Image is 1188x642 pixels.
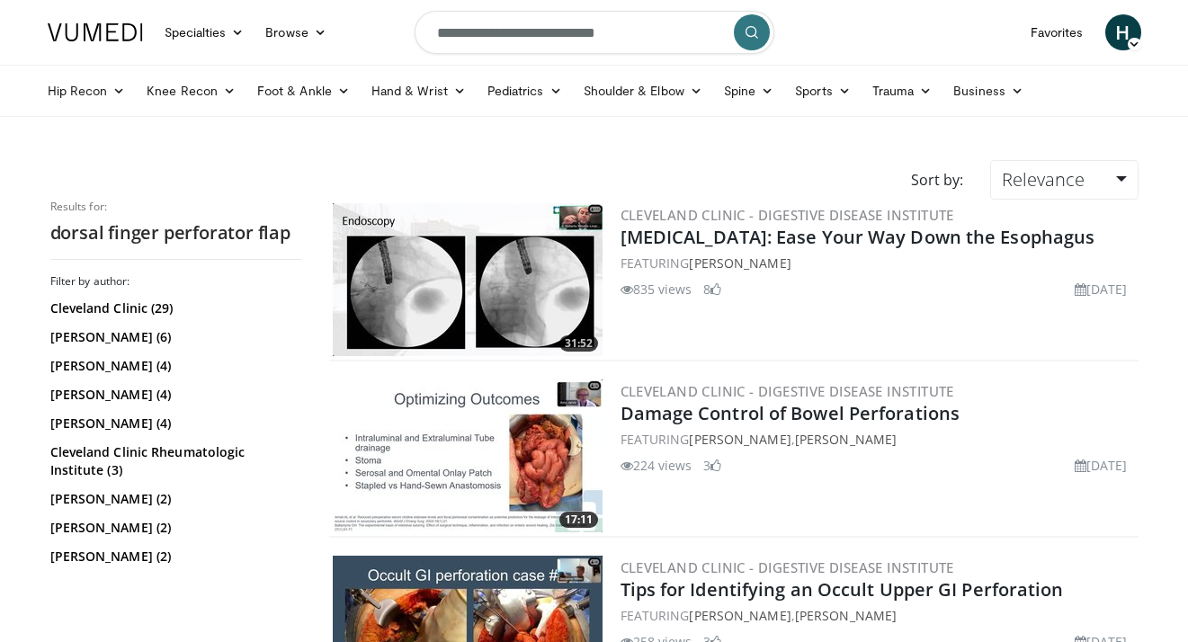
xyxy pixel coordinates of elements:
[990,160,1138,200] a: Relevance
[621,606,1135,625] div: FEATURING ,
[333,203,603,356] a: 31:52
[333,203,603,356] img: 60f71774-02ea-41d7-b28f-8952c20aa8a5.300x170_q85_crop-smart_upscale.jpg
[621,401,960,425] a: Damage Control of Bowel Perforations
[942,73,1034,109] a: Business
[37,73,137,109] a: Hip Recon
[50,386,298,404] a: [PERSON_NAME] (4)
[621,206,954,224] a: Cleveland Clinic - Digestive Disease Institute
[255,14,337,50] a: Browse
[48,23,143,41] img: VuMedi Logo
[621,577,1064,602] a: Tips for Identifying an Occult Upper GI Perforation
[246,73,361,109] a: Foot & Ankle
[621,254,1135,272] div: FEATURING
[333,379,603,532] a: 17:11
[621,456,692,475] li: 224 views
[703,456,721,475] li: 3
[621,225,1095,249] a: [MEDICAL_DATA]: Ease Your Way Down the Esophagus
[621,430,1135,449] div: FEATURING ,
[689,607,791,624] a: [PERSON_NAME]
[50,415,298,432] a: [PERSON_NAME] (4)
[689,254,791,272] a: [PERSON_NAME]
[136,73,246,109] a: Knee Recon
[784,73,862,109] a: Sports
[154,14,255,50] a: Specialties
[703,280,721,299] li: 8
[415,11,774,54] input: Search topics, interventions
[50,548,298,566] a: [PERSON_NAME] (2)
[559,512,598,528] span: 17:11
[621,558,954,576] a: Cleveland Clinic - Digestive Disease Institute
[50,490,298,508] a: [PERSON_NAME] (2)
[689,431,791,448] a: [PERSON_NAME]
[50,357,298,375] a: [PERSON_NAME] (4)
[795,431,897,448] a: [PERSON_NAME]
[50,221,302,245] h2: dorsal finger perforator flap
[50,274,302,289] h3: Filter by author:
[50,200,302,214] p: Results for:
[573,73,713,109] a: Shoulder & Elbow
[1002,167,1085,192] span: Relevance
[795,607,897,624] a: [PERSON_NAME]
[477,73,573,109] a: Pediatrics
[621,382,954,400] a: Cleveland Clinic - Digestive Disease Institute
[1075,280,1128,299] li: [DATE]
[50,519,298,537] a: [PERSON_NAME] (2)
[559,335,598,352] span: 31:52
[862,73,943,109] a: Trauma
[1105,14,1141,50] a: H
[713,73,784,109] a: Spine
[50,328,298,346] a: [PERSON_NAME] (6)
[50,299,298,317] a: Cleveland Clinic (29)
[1075,456,1128,475] li: [DATE]
[1020,14,1094,50] a: Favorites
[621,280,692,299] li: 835 views
[333,379,603,532] img: 84ad4d88-1369-491d-9ea2-a1bba70c4e36.300x170_q85_crop-smart_upscale.jpg
[898,160,977,200] div: Sort by:
[361,73,477,109] a: Hand & Wrist
[50,443,298,479] a: Cleveland Clinic Rheumatologic Institute (3)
